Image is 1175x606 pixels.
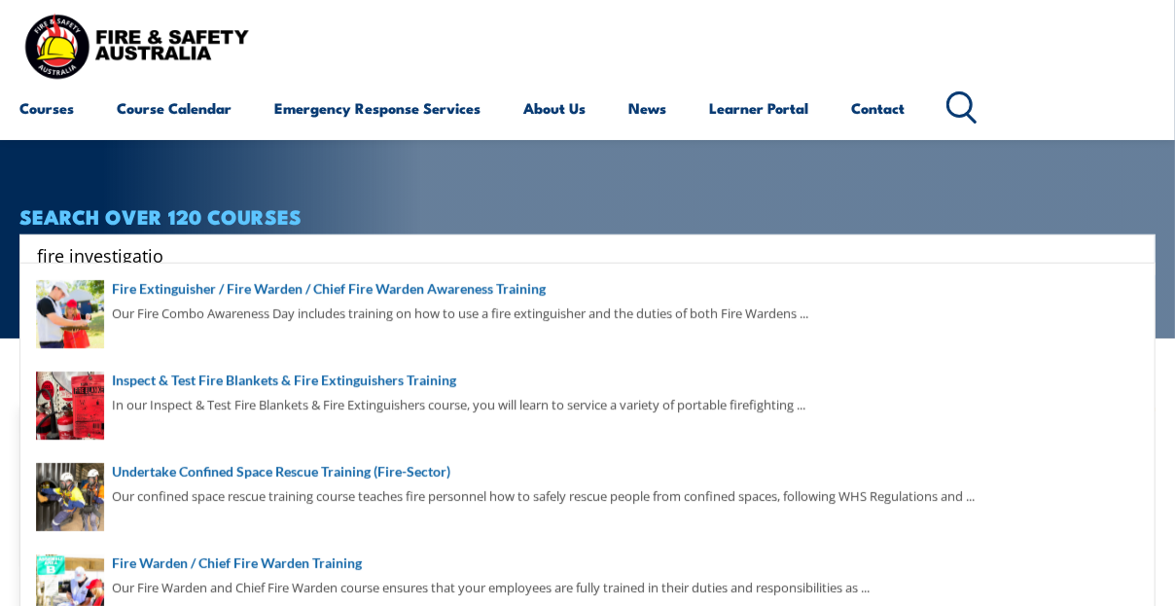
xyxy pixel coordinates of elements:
[523,85,586,131] a: About Us
[117,85,231,131] a: Course Calendar
[709,85,808,131] a: Learner Portal
[36,553,1139,574] a: Fire Warden / Chief Fire Warden Training
[274,85,481,131] a: Emergency Response Services
[36,278,1139,300] a: Fire Extinguisher / Fire Warden / Chief Fire Warden Awareness Training
[36,370,1139,391] a: Inspect & Test Fire Blankets & Fire Extinguishers Training
[19,85,74,131] a: Courses
[1122,241,1149,268] button: Search magnifier button
[41,241,1117,268] form: Search form
[19,205,1156,227] h4: SEARCH OVER 120 COURSES
[628,85,666,131] a: News
[851,85,905,131] a: Contact
[36,461,1139,482] a: Undertake Confined Space Rescue Training (Fire-Sector)
[37,240,1113,269] input: Search input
